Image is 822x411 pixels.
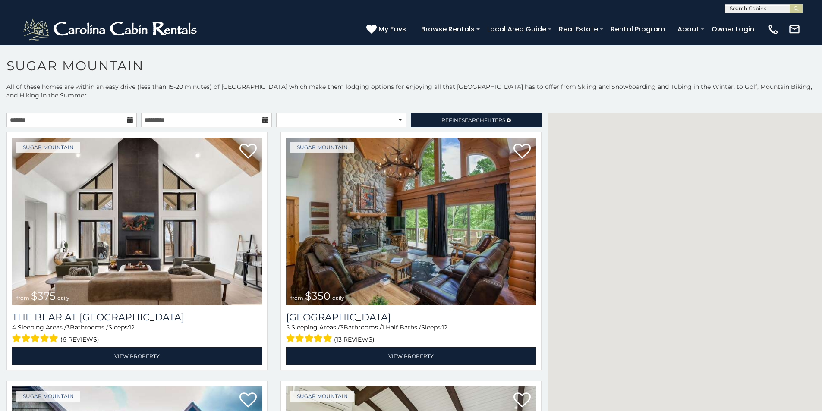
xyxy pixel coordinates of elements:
span: Search [462,117,484,123]
a: from $375 daily [12,138,262,305]
a: The Bear At [GEOGRAPHIC_DATA] [12,311,262,323]
span: (6 reviews) [60,334,99,345]
img: phone-regular-white.png [767,23,779,35]
a: Sugar Mountain [16,391,80,402]
span: $350 [305,290,331,302]
span: Refine Filters [441,117,505,123]
h3: Grouse Moor Lodge [286,311,536,323]
img: 1714387646_thumbnail.jpeg [12,138,262,305]
a: [GEOGRAPHIC_DATA] [286,311,536,323]
img: White-1-2.png [22,16,201,42]
img: 1714398141_thumbnail.jpeg [286,138,536,305]
a: Real Estate [554,22,602,37]
a: My Favs [366,24,408,35]
span: 12 [442,323,447,331]
img: mail-regular-white.png [788,23,800,35]
span: 4 [12,323,16,331]
a: RefineSearchFilters [411,113,541,127]
div: Sleeping Areas / Bathrooms / Sleeps: [286,323,536,345]
span: daily [57,295,69,301]
a: Sugar Mountain [16,142,80,153]
a: Browse Rentals [417,22,479,37]
span: 3 [66,323,70,331]
span: from [16,295,29,301]
span: 5 [286,323,290,331]
span: daily [332,295,344,301]
a: Add to favorites [513,392,531,410]
span: 1 Half Baths / [382,323,421,331]
a: Add to favorites [513,143,531,161]
a: View Property [12,347,262,365]
div: Sleeping Areas / Bathrooms / Sleeps: [12,323,262,345]
a: Rental Program [606,22,669,37]
h3: The Bear At Sugar Mountain [12,311,262,323]
a: from $350 daily [286,138,536,305]
span: My Favs [378,24,406,35]
a: Sugar Mountain [290,142,354,153]
a: Local Area Guide [483,22,551,37]
span: $375 [31,290,56,302]
span: from [290,295,303,301]
span: (13 reviews) [334,334,375,345]
a: Owner Login [707,22,759,37]
a: Add to favorites [239,143,257,161]
a: View Property [286,347,536,365]
span: 12 [129,323,135,331]
a: Add to favorites [239,392,257,410]
a: Sugar Mountain [290,391,354,402]
span: 3 [340,323,343,331]
a: About [673,22,703,37]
